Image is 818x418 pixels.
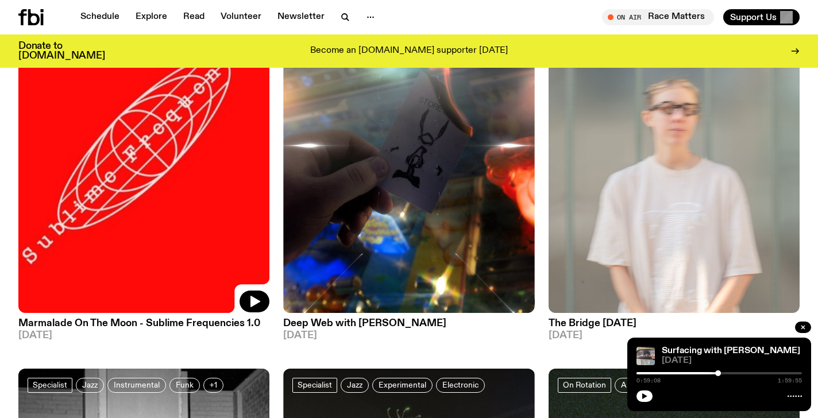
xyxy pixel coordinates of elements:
span: Experimental [379,381,426,389]
span: Support Us [730,12,777,22]
a: On Rotation [558,378,611,393]
span: Jazz [347,381,362,389]
a: Instrumental [107,378,166,393]
span: Ambient [621,381,652,389]
button: On AirRace Matters [602,9,714,25]
a: Read [176,9,211,25]
span: +1 [210,381,217,389]
h3: The Bridge [DATE] [549,319,800,328]
a: Specialist [292,378,337,393]
span: Instrumental [114,381,160,389]
span: Jazz [82,381,98,389]
span: 0:59:08 [636,378,661,384]
button: Support Us [723,9,800,25]
a: Newsletter [271,9,331,25]
span: [DATE] [18,331,269,340]
a: Ambient [615,378,658,393]
span: Electronic [442,381,479,389]
h3: Donate to [DOMAIN_NAME] [18,41,105,61]
a: Volunteer [214,9,268,25]
span: Funk [176,381,194,389]
a: Explore [129,9,174,25]
span: Specialist [33,381,67,389]
a: Experimental [372,378,433,393]
p: Become an [DOMAIN_NAME] supporter [DATE] [310,46,508,56]
a: Electronic [436,378,485,393]
span: 1:59:55 [778,378,802,384]
a: Funk [169,378,200,393]
span: [DATE] [549,331,800,340]
a: Marmalade On The Moon - Sublime Frequencies 1.0[DATE] [18,313,269,340]
button: +1 [203,378,223,393]
a: Deep Web with [PERSON_NAME][DATE] [283,313,534,340]
span: [DATE] [662,357,802,365]
span: Specialist [298,381,332,389]
h3: Marmalade On The Moon - Sublime Frequencies 1.0 [18,319,269,328]
span: Tune in live [615,13,708,21]
a: Jazz [341,378,369,393]
span: [DATE] [283,331,534,340]
a: Schedule [74,9,126,25]
a: Surfacing with [PERSON_NAME] [662,346,800,355]
a: Jazz [76,378,104,393]
h3: Deep Web with [PERSON_NAME] [283,319,534,328]
a: The Bridge [DATE][DATE] [549,313,800,340]
span: On Rotation [563,381,606,389]
a: Specialist [28,378,72,393]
